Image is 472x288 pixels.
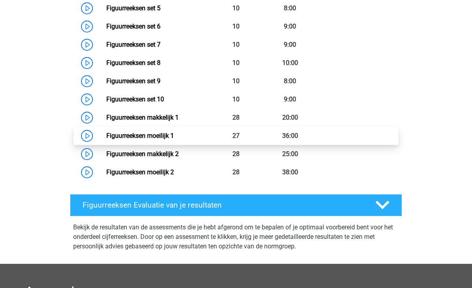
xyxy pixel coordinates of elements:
a: Figuurreeksen set 10 [106,96,164,103]
a: Figuurreeksen set 6 [106,23,160,31]
a: Figuurreeksen set 5 [106,5,160,12]
a: Figuurreeksen makkelijk 1 [106,114,179,122]
a: Figuurreeksen moeilijk 1 [106,132,174,140]
a: Figuurreeksen moeilijk 2 [106,169,174,176]
a: Figuurreeksen set 7 [106,41,160,49]
h4: Figuurreeksen Evaluatie van je resultaten [83,201,363,210]
a: Figuurreeksen Evaluatie van je resultaten [67,195,405,217]
a: Figuurreeksen set 8 [106,59,160,67]
a: Figuurreeksen makkelijk 2 [106,151,179,158]
p: Bekijk de resultaten van de assessments die je hebt afgerond om te bepalen of je optimaal voorber... [73,223,399,252]
a: Figuurreeksen set 9 [106,78,160,85]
